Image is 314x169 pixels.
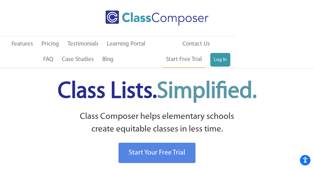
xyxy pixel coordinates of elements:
[99,52,117,67] a: Blog
[64,36,102,52] a: Testimonials
[103,36,149,52] a: Learning Portal
[7,110,307,136] p: Class Composer helps elementary schools create equitable classes in less time.
[58,80,257,103] span: Class Lists.
[162,52,205,68] a: Start Free Trial
[8,36,37,52] a: Features
[179,36,213,52] a: Contact Us
[105,11,209,26] img: Class Composer
[38,36,63,52] a: Pricing
[118,143,196,163] a: Start Your Free Trial
[129,149,185,156] span: Start Your Free Trial
[40,52,57,67] a: FAQ
[157,80,257,103] span: Simplified.
[58,52,97,67] a: Case Studies
[157,36,236,68] nav: Header Menu
[210,53,230,67] a: Log In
